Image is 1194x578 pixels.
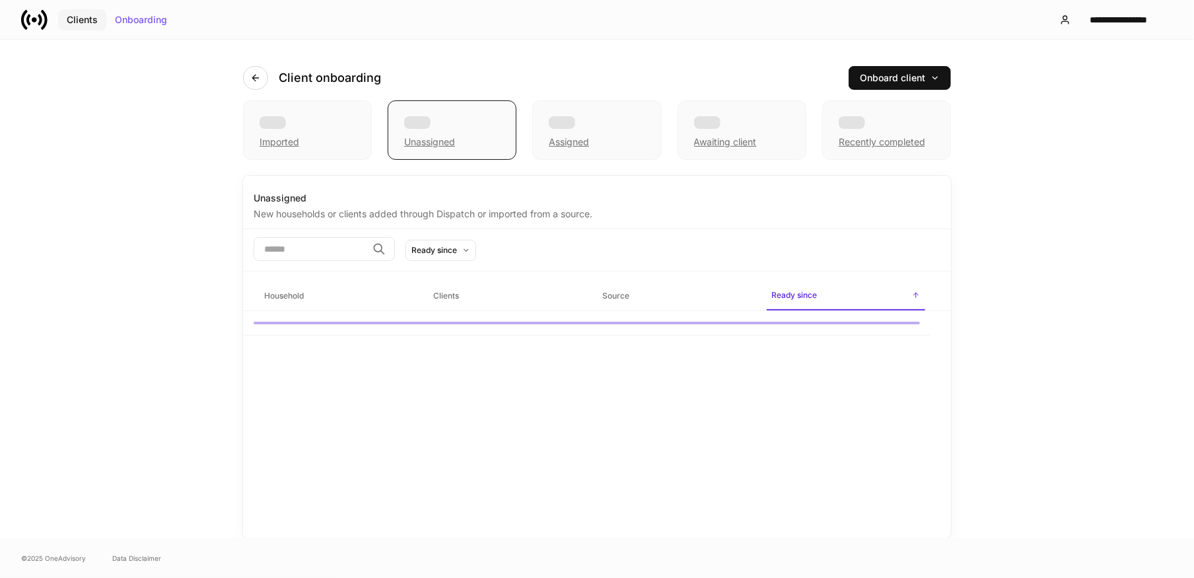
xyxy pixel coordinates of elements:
span: Ready since [767,282,925,310]
span: Clients [428,283,586,310]
div: Unassigned [388,100,516,160]
div: Clients [67,15,98,24]
span: Household [259,283,417,310]
h6: Ready since [772,289,818,301]
button: Onboard client [849,66,951,90]
div: Imported [260,135,299,149]
div: Onboarding [115,15,167,24]
div: Unassigned [254,192,940,205]
div: Assigned [532,100,661,160]
div: Onboard client [860,73,940,83]
h4: Client onboarding [279,70,381,86]
div: Awaiting client [678,100,806,160]
button: Onboarding [106,9,176,30]
h6: Source [603,289,630,302]
button: Ready since [405,240,476,261]
a: Data Disclaimer [112,553,161,563]
div: Imported [243,100,372,160]
div: Recently completed [839,135,925,149]
span: © 2025 OneAdvisory [21,553,86,563]
div: Ready since [411,244,457,256]
h6: Household [264,289,304,302]
h6: Clients [433,289,459,302]
div: Unassigned [404,135,455,149]
div: New households or clients added through Dispatch or imported from a source. [254,205,940,221]
span: Source [598,283,756,310]
div: Awaiting client [694,135,757,149]
div: Assigned [549,135,589,149]
button: Clients [58,9,106,30]
div: Recently completed [822,100,951,160]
